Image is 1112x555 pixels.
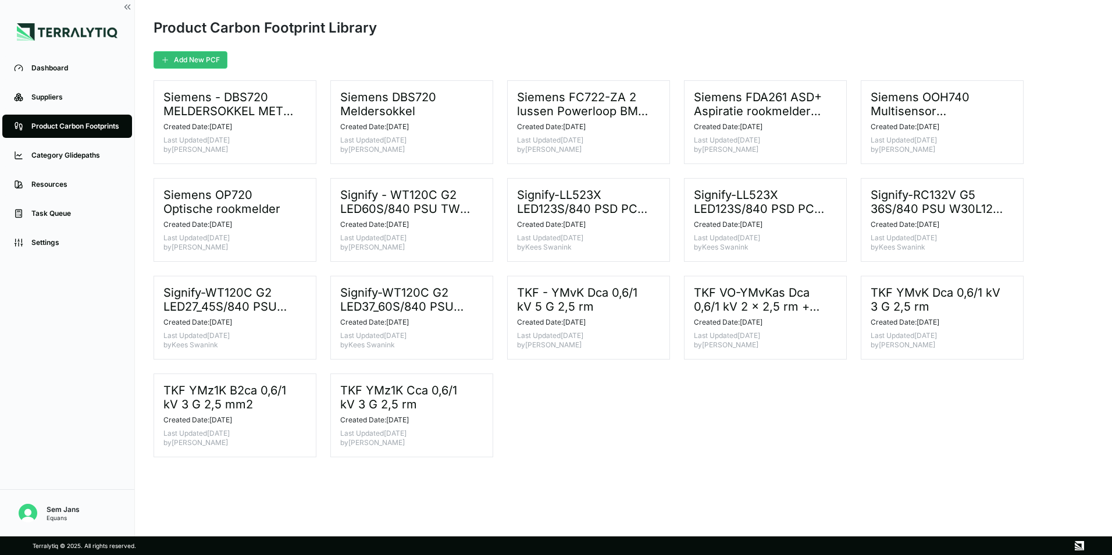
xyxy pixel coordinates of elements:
h3: TKF - YMvK Dca 0,6/1 kV 5 G 2,5 rm [517,286,651,314]
p: Last Updated [DATE] by [PERSON_NAME] [694,136,828,154]
p: Created Date: [DATE] [163,415,297,425]
p: Created Date: [DATE] [871,122,1004,131]
p: Created Date: [DATE] [340,318,474,327]
p: Last Updated [DATE] by Kees Swanink [871,233,1004,252]
button: Add New PCF [154,51,227,69]
h3: TKF VO-YMvKas Dca 0,6/1 kV 2 x 2,5 rm + as2,5 [694,286,828,314]
p: Created Date: [DATE] [871,318,1004,327]
div: Category Glidepaths [31,151,120,160]
h3: Signify-LL523X LED123S/840 PSD PCO 7 VLC WH XA [517,188,651,216]
div: Settings [31,238,120,247]
p: Created Date: [DATE] [694,220,828,229]
p: Created Date: [DATE] [340,220,474,229]
p: Last Updated [DATE] by [PERSON_NAME] [163,136,297,154]
div: Task Queue [31,209,120,218]
img: Logo [17,23,117,41]
p: Last Updated [DATE] by Kees Swanink [694,233,828,252]
h3: Signify-WT120C G2 LED37_60S/840 PSU L1500 [340,286,474,314]
div: Product Carbon Footprints [31,122,120,131]
p: Created Date: [DATE] [163,220,297,229]
p: Created Date: [DATE] [163,318,297,327]
p: Last Updated [DATE] by [PERSON_NAME] [163,233,297,252]
h3: TKF YMz1K Cca 0,6/1 kV 3 G 2,5 rm [340,383,474,411]
p: Created Date: [DATE] [517,122,651,131]
h3: Signify - WT120C G2 LED60S/840 PSU TW3 L1500 [340,188,474,216]
h3: Siemens DBS720 Meldersokkel [340,90,474,118]
h3: TKF YMz1K B2ca 0,6/1 kV 3 G 2,5 mm2 [163,383,297,411]
p: Created Date: [DATE] [340,122,474,131]
p: Last Updated [DATE] by [PERSON_NAME] [517,331,651,350]
p: Last Updated [DATE] by [PERSON_NAME] [871,331,1004,350]
div: Product Carbon Footprint Library [154,19,377,37]
h3: TKF YMvK Dca 0,6/1 kV 3 G 2,5 rm [871,286,1004,314]
div: Resources [31,180,120,189]
p: Created Date: [DATE] [517,220,651,229]
p: Created Date: [DATE] [694,318,828,327]
p: Last Updated [DATE] by Kees Swanink [163,331,297,350]
div: Sem Jans [47,505,80,514]
p: Last Updated [DATE] by [PERSON_NAME] [694,331,828,350]
h3: Signify-RC132V G5 36S/840 PSU W30L120 OC [871,188,1004,216]
p: Last Updated [DATE] by Kees Swanink [340,331,474,350]
div: Suppliers [31,92,120,102]
p: Created Date: [DATE] [163,122,297,131]
h3: Siemens FDA261 ASD+ Aspiratie rookmelder max. 36 [694,90,828,118]
img: Sem Jans [19,504,37,522]
h3: Siemens OP720 Optische rookmelder [163,188,297,216]
p: Last Updated [DATE] by [PERSON_NAME] [340,429,474,447]
p: Last Updated [DATE] by [PERSON_NAME] [340,136,474,154]
div: Equans [47,514,80,521]
p: Last Updated [DATE] by Kees Swanink [517,233,651,252]
p: Last Updated [DATE] by [PERSON_NAME] [517,136,651,154]
h3: Signify-WT120C G2 LED27_45S/840 PSU L1200 [163,286,297,314]
h3: Siemens - DBS720 MELDERSOKKEL MET GEÏNTEGREERDE AL [163,90,297,118]
p: Last Updated [DATE] by [PERSON_NAME] [871,136,1004,154]
h3: Siemens OOH740 Multisensor rookmelder ASA-techno [871,90,1004,118]
p: Created Date: [DATE] [871,220,1004,229]
p: Last Updated [DATE] by [PERSON_NAME] [340,233,474,252]
button: Open user button [14,499,42,527]
p: Last Updated [DATE] by [PERSON_NAME] [163,429,297,447]
div: Dashboard [31,63,120,73]
p: Created Date: [DATE] [517,318,651,327]
h3: Signify-LL523X LED123S/840 PSD PCO 7 VLC WH XA_2 [694,188,828,216]
p: Created Date: [DATE] [340,415,474,425]
h3: Siemens FC722-ZA 2 lussen Powerloop BMC 150W [517,90,651,118]
p: Created Date: [DATE] [694,122,828,131]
